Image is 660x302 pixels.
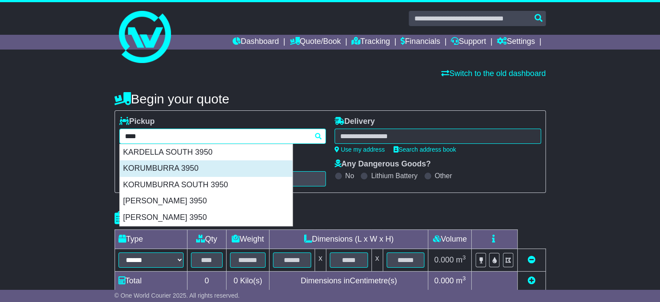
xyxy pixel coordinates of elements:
a: Switch to the old dashboard [441,69,545,78]
td: Weight [227,230,269,249]
a: Use my address [335,146,385,153]
span: 0.000 [434,256,454,264]
h4: Package details | [115,211,223,225]
a: Settings [497,35,535,50]
a: Add new item [528,276,535,285]
label: Delivery [335,117,375,126]
label: Lithium Battery [371,172,417,180]
label: Other [435,172,452,180]
h4: Begin your quote [115,92,546,106]
div: KORUMBURRA SOUTH 3950 [120,177,292,193]
div: [PERSON_NAME] 3950 [120,193,292,209]
div: [PERSON_NAME] 3950 [120,209,292,226]
span: m [456,256,466,264]
typeahead: Please provide city [119,129,326,144]
td: Volume [428,230,472,249]
td: Total [115,272,187,291]
span: © One World Courier 2025. All rights reserved. [115,292,240,299]
label: Any Dangerous Goods? [335,159,431,169]
div: KARDELLA SOUTH 3950 [120,144,292,161]
td: Kilo(s) [227,272,269,291]
a: Dashboard [233,35,279,50]
td: 0 [187,272,227,291]
a: Remove this item [528,256,535,264]
div: KORUMBURRA 3950 [120,160,292,177]
a: Quote/Book [289,35,341,50]
td: Dimensions (L x W x H) [269,230,428,249]
td: Dimensions in Centimetre(s) [269,272,428,291]
a: Search address book [394,146,456,153]
label: Pickup [119,117,155,126]
td: x [371,249,383,272]
td: Qty [187,230,227,249]
sup: 3 [463,275,466,282]
sup: 3 [463,254,466,261]
span: 0.000 [434,276,454,285]
td: x [315,249,326,272]
a: Financials [401,35,440,50]
a: Support [451,35,486,50]
span: 0 [233,276,238,285]
td: Type [115,230,187,249]
label: No [345,172,354,180]
a: Tracking [351,35,390,50]
span: m [456,276,466,285]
